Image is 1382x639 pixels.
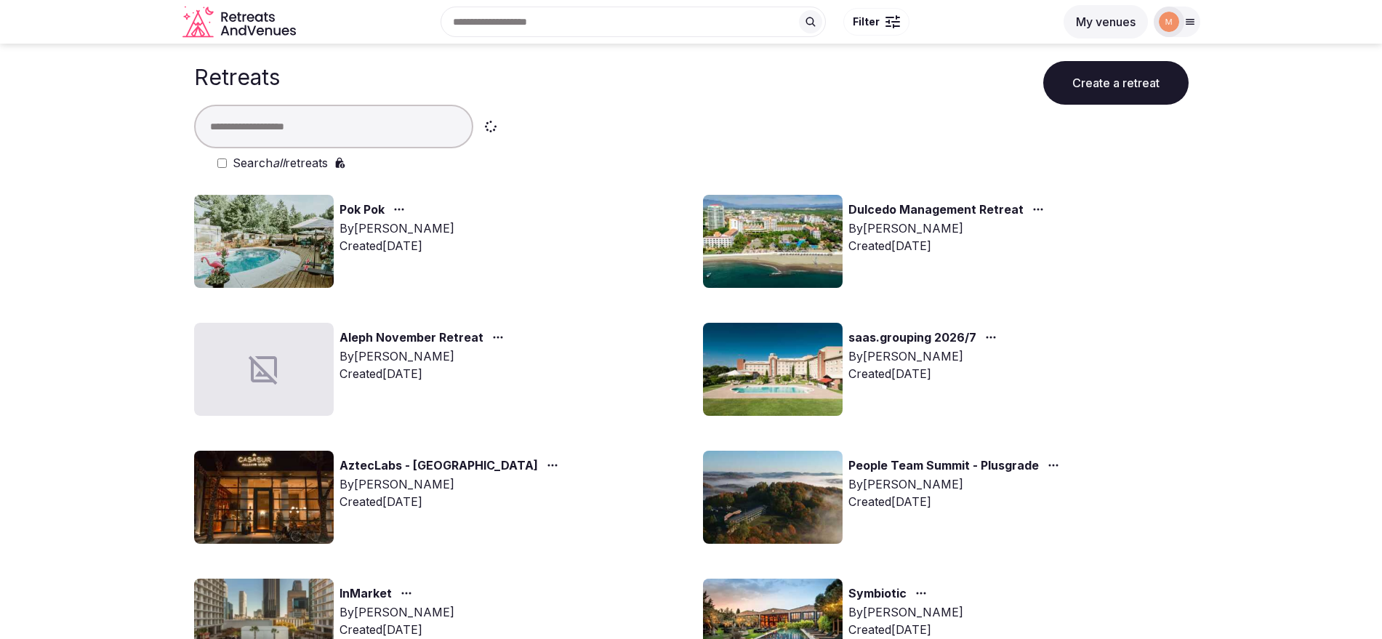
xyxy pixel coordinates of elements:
[340,220,454,237] div: By [PERSON_NAME]
[1043,61,1189,105] button: Create a retreat
[848,329,976,347] a: saas.grouping 2026/7
[848,584,907,603] a: Symbiotic
[194,64,280,90] h1: Retreats
[848,365,1003,382] div: Created [DATE]
[194,195,334,288] img: Top retreat image for the retreat: Pok Pok
[703,451,843,544] img: Top retreat image for the retreat: People Team Summit - Plusgrade
[340,457,538,475] a: AztecLabs - [GEOGRAPHIC_DATA]
[848,475,1065,493] div: By [PERSON_NAME]
[848,621,963,638] div: Created [DATE]
[703,323,843,416] img: Top retreat image for the retreat: saas.grouping 2026/7
[340,347,510,365] div: By [PERSON_NAME]
[848,493,1065,510] div: Created [DATE]
[340,584,392,603] a: InMarket
[703,195,843,288] img: Top retreat image for the retreat: Dulcedo Management Retreat
[340,493,564,510] div: Created [DATE]
[340,329,483,347] a: Aleph November Retreat
[848,237,1050,254] div: Created [DATE]
[340,603,454,621] div: By [PERSON_NAME]
[1064,15,1148,29] a: My venues
[340,475,564,493] div: By [PERSON_NAME]
[182,6,299,39] svg: Retreats and Venues company logo
[273,156,285,170] em: all
[233,154,328,172] label: Search retreats
[182,6,299,39] a: Visit the homepage
[853,15,880,29] span: Filter
[848,603,963,621] div: By [PERSON_NAME]
[340,365,510,382] div: Created [DATE]
[848,201,1024,220] a: Dulcedo Management Retreat
[194,451,334,544] img: Top retreat image for the retreat: AztecLabs - Buenos Aires
[340,201,385,220] a: Pok Pok
[843,8,909,36] button: Filter
[340,237,454,254] div: Created [DATE]
[1064,5,1148,39] button: My venues
[1159,12,1179,32] img: marina
[340,621,454,638] div: Created [DATE]
[848,347,1003,365] div: By [PERSON_NAME]
[848,457,1039,475] a: People Team Summit - Plusgrade
[848,220,1050,237] div: By [PERSON_NAME]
